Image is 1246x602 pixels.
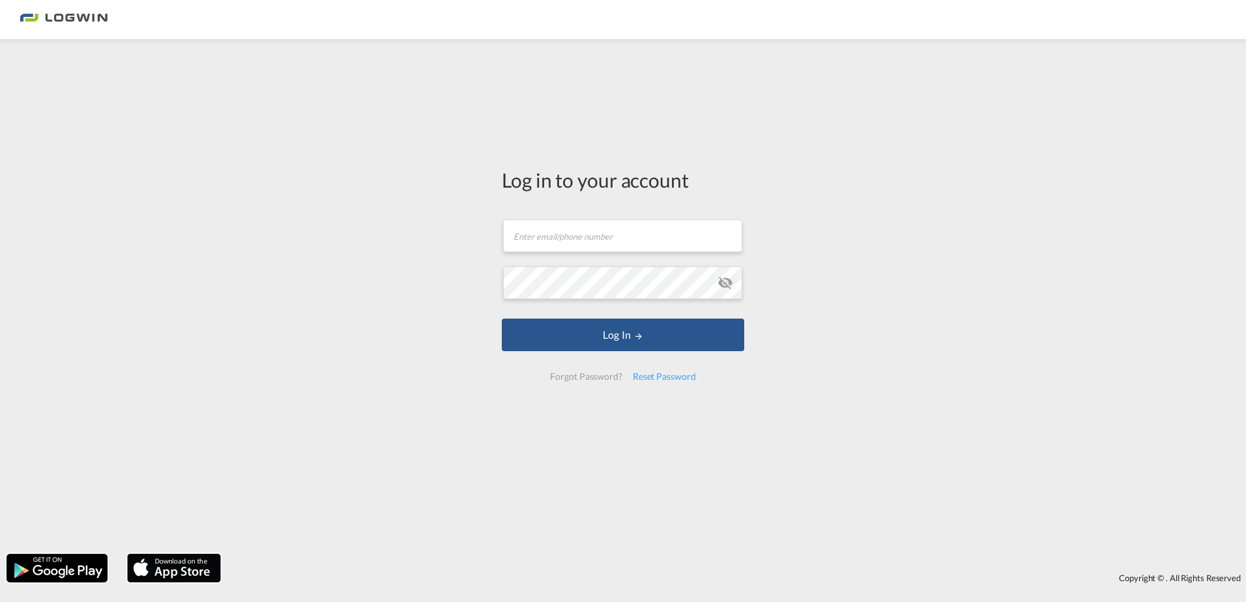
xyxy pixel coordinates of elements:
[503,220,742,252] input: Enter email/phone number
[502,319,744,351] button: LOGIN
[126,552,222,584] img: apple.png
[20,5,108,35] img: 2761ae10d95411efa20a1f5e0282d2d7.png
[717,275,733,291] md-icon: icon-eye-off
[502,166,744,193] div: Log in to your account
[227,567,1246,589] div: Copyright © . All Rights Reserved
[628,365,701,388] div: Reset Password
[5,552,109,584] img: google.png
[545,365,627,388] div: Forgot Password?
